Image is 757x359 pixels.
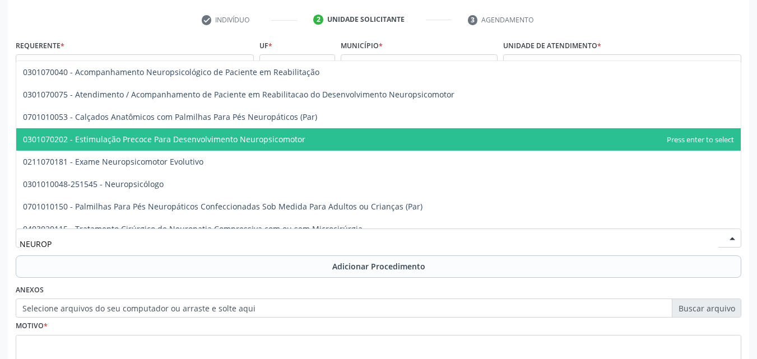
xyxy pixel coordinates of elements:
button: Adicionar Procedimento [16,255,741,278]
span: [PERSON_NAME] [345,58,475,69]
label: Requerente [16,37,64,54]
span: 0301070075 - Atendimento / Acompanhamento de Paciente em Reabilitacao do Desenvolvimento Neuropsi... [23,89,454,100]
span: 0211070181 - Exame Neuropsicomotor Evolutivo [23,156,203,167]
span: 0701010053 - Calçados Anatômicos com Palmilhas Para Pés Neuropáticos (Par) [23,111,317,122]
label: Município [341,37,383,54]
span: AL [263,58,312,69]
span: 0701010150 - Palmilhas Para Pés Neuropáticos Confeccionadas Sob Medida Para Adultos ou Crianças (... [23,201,422,212]
span: 0403020115 - Tratamento Cirúrgico de Neuropatia Compressiva com ou sem Microcirúrgia [23,223,363,234]
label: UF [259,37,272,54]
span: 0301070202 - Estimulação Precoce Para Desenvolvimento Neuropsicomotor [23,134,305,144]
span: Médico(a) [20,58,231,69]
span: 0301070040 - Acompanhamento Neuropsicológico de Paciente em Reabilitação [23,67,319,77]
div: 2 [313,15,323,25]
label: Unidade de atendimento [503,37,601,54]
span: Unidade de Saude da Familia do [PERSON_NAME] [507,58,718,69]
span: 0301010048-251545 - Neuropsicólogo [23,179,164,189]
input: Buscar por procedimento [20,232,718,255]
label: Anexos [16,282,44,299]
div: Unidade solicitante [327,15,405,25]
span: Adicionar Procedimento [332,260,425,272]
